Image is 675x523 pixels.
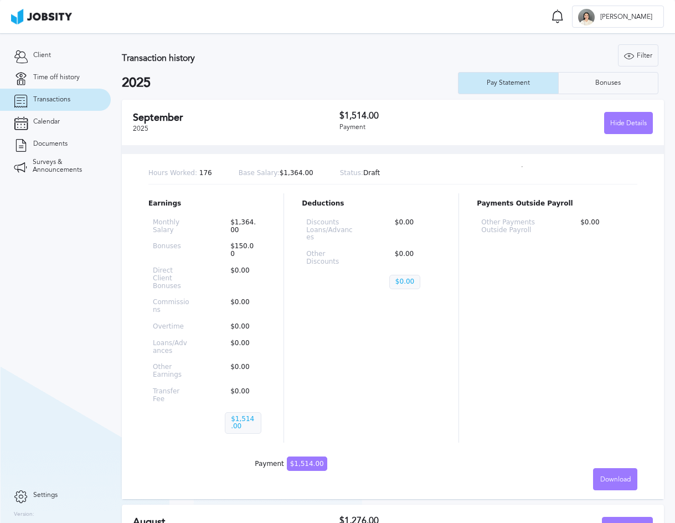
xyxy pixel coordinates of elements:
span: Client [33,52,51,59]
p: $0.00 [389,250,437,266]
span: Calendar [33,118,60,126]
span: Hours Worked: [148,169,197,177]
div: Payment [255,460,327,468]
h2: September [133,112,339,124]
span: Transactions [33,96,70,104]
span: Status: [340,169,363,177]
span: $1,514.00 [287,457,327,471]
p: Other Payments Outside Payroll [481,219,539,234]
p: $1,514.00 [225,412,261,434]
button: M[PERSON_NAME] [572,6,664,28]
div: Bonuses [590,79,626,87]
button: Download [593,468,637,490]
div: Hide Details [605,112,652,135]
p: $0.00 [575,219,633,234]
button: Bonuses [558,72,658,94]
p: Commissions [153,299,189,314]
div: Payment [339,124,496,131]
p: $0.00 [225,363,261,379]
span: Time off history [33,74,80,81]
span: Documents [33,140,68,148]
p: Overtime [153,323,189,331]
button: Filter [618,44,658,66]
p: $150.00 [225,243,261,258]
span: Download [600,476,631,484]
p: Bonuses [153,243,189,258]
button: Pay Statement [458,72,558,94]
h3: $1,514.00 [339,111,496,121]
div: Pay Statement [481,79,535,87]
p: Other Discounts [306,250,354,266]
p: $1,364.00 [225,219,261,234]
p: Monthly Salary [153,219,189,234]
span: 2025 [133,125,148,132]
p: Discounts Loans/Advances [306,219,354,242]
span: Settings [33,491,58,499]
span: Surveys & Announcements [33,158,97,174]
span: [PERSON_NAME] [595,13,658,21]
span: Base Salary: [239,169,280,177]
p: $0.00 [225,388,261,403]
p: $0.00 [389,275,420,289]
div: Filter [619,45,658,67]
label: Version: [14,511,34,518]
p: $0.00 [389,219,437,242]
p: Other Earnings [153,363,189,379]
p: Payments Outside Payroll [477,200,637,208]
p: Earnings [148,200,266,208]
h3: Transaction history [122,53,414,63]
button: Hide Details [604,112,653,134]
p: Loans/Advances [153,340,189,355]
p: 176 [148,170,212,177]
p: Transfer Fee [153,388,189,403]
p: Direct Client Bonuses [153,267,189,290]
p: $0.00 [225,340,261,355]
img: ab4bad089aa723f57921c736e9817d99.png [11,9,72,24]
div: M [578,9,595,25]
p: $0.00 [225,323,261,331]
p: Deductions [302,200,441,208]
p: $0.00 [225,299,261,314]
p: $0.00 [225,267,261,290]
p: $1,364.00 [239,170,313,177]
p: Draft [340,170,380,177]
h2: 2025 [122,75,458,91]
